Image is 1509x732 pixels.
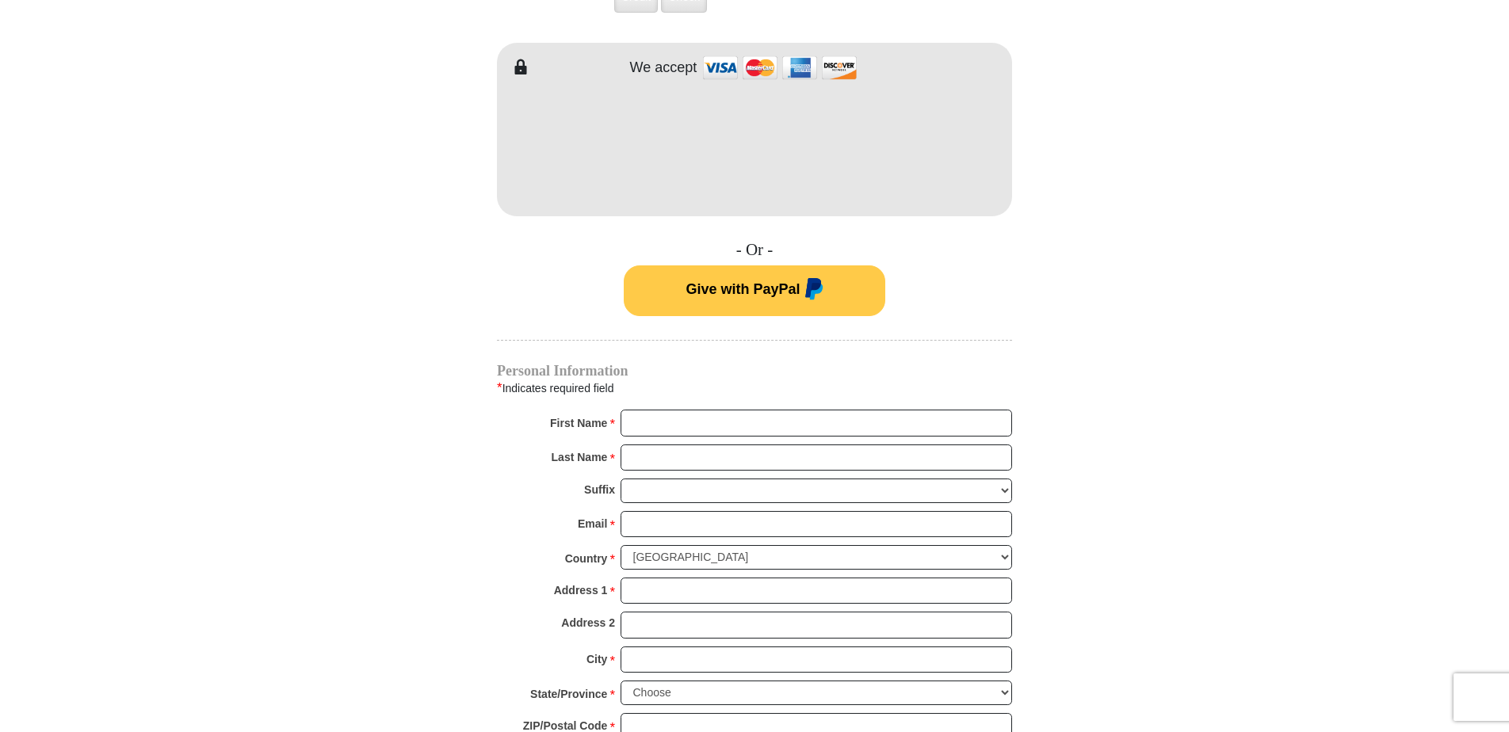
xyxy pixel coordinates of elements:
[686,281,800,297] span: Give with PayPal
[565,547,608,570] strong: Country
[561,612,615,634] strong: Address 2
[586,648,607,670] strong: City
[800,278,823,303] img: paypal
[624,265,885,316] button: Give with PayPal
[530,683,607,705] strong: State/Province
[630,59,697,77] h4: We accept
[497,364,1012,377] h4: Personal Information
[701,51,859,85] img: credit cards accepted
[497,240,1012,260] h4: - Or -
[554,579,608,601] strong: Address 1
[584,478,615,501] strong: Suffix
[497,378,1012,398] div: Indicates required field
[552,446,608,468] strong: Last Name
[550,412,607,434] strong: First Name
[578,513,607,535] strong: Email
